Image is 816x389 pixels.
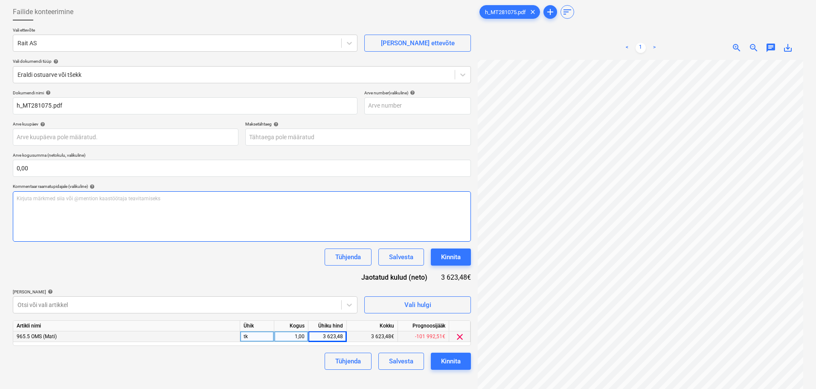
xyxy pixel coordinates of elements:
a: Next page [649,43,659,53]
button: Salvesta [378,353,424,370]
input: Arve kuupäeva pole määratud. [13,129,238,146]
span: Failide konteerimine [13,7,73,17]
span: clear [528,7,538,17]
input: Arve kogusumma (netokulu, valikuline) [13,160,471,177]
div: Tühjenda [335,252,361,263]
div: [PERSON_NAME] [13,289,357,295]
span: h_MT281075.pdf [480,9,531,15]
div: Kogus [274,321,308,331]
a: Previous page [622,43,632,53]
div: 3 623,48€ [441,272,471,282]
div: [PERSON_NAME] ettevõte [381,38,455,49]
div: Arve kuupäev [13,121,238,127]
a: Page 1 is your current page [636,43,646,53]
div: Kokku [347,321,398,331]
div: Ühik [240,321,274,331]
div: 1,00 [278,331,305,342]
div: Vali hulgi [404,299,431,310]
span: help [44,90,51,95]
button: Tühjenda [325,249,372,266]
div: Salvesta [389,252,413,263]
div: Maksetähtaeg [245,121,471,127]
span: 965.5 OMS (Mati) [17,333,57,339]
div: h_MT281075.pdf [479,5,540,19]
div: Jaotatud kulud (neto) [354,272,441,282]
div: Prognoosijääk [398,321,449,331]
span: zoom_in [732,43,742,53]
span: save_alt [783,43,793,53]
span: add [545,7,555,17]
button: [PERSON_NAME] ettevõte [364,35,471,52]
input: Dokumendi nimi [13,97,357,114]
div: tk [240,331,274,342]
button: Kinnita [431,249,471,266]
span: help [52,59,58,64]
button: Tühjenda [325,353,372,370]
div: Vali dokumendi tüüp [13,58,471,64]
div: Arve number (valikuline) [364,90,471,96]
input: Tähtaega pole määratud [245,129,471,146]
p: Vali ettevõte [13,27,357,35]
span: help [408,90,415,95]
button: Kinnita [431,353,471,370]
div: Ühiku hind [308,321,347,331]
div: 3 623,48 [312,331,343,342]
span: zoom_out [749,43,759,53]
div: Salvesta [389,356,413,367]
p: Arve kogusumma (netokulu, valikuline) [13,152,471,160]
div: Kinnita [441,252,461,263]
button: Salvesta [378,249,424,266]
div: Dokumendi nimi [13,90,357,96]
input: Arve number [364,97,471,114]
button: Vali hulgi [364,296,471,313]
span: help [88,184,95,189]
div: Kinnita [441,356,461,367]
div: 3 623,48€ [347,331,398,342]
span: sort [562,7,572,17]
span: help [46,289,53,294]
div: Kommentaar raamatupidajale (valikuline) [13,184,471,189]
span: help [272,122,279,127]
span: clear [455,332,465,342]
div: Artikli nimi [13,321,240,331]
span: chat [766,43,776,53]
span: help [38,122,45,127]
div: -101 992,51€ [398,331,449,342]
div: Tühjenda [335,356,361,367]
